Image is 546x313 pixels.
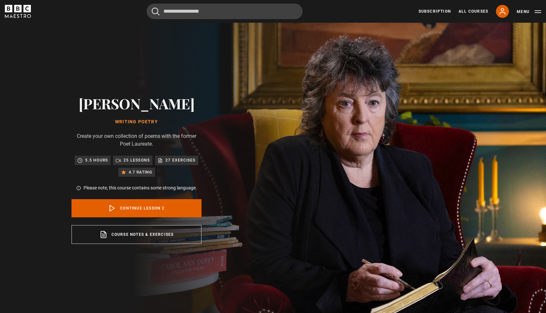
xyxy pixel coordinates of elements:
input: Search [147,4,303,19]
a: Course notes & exercises [71,225,201,244]
button: Submit the search query [152,7,160,16]
p: 27 exercises [165,157,195,163]
h2: [PERSON_NAME] [71,95,201,112]
a: Continue lesson 2 [71,199,201,217]
a: Subscription [419,8,451,14]
p: Please note, this course contains some strong language. [84,185,197,191]
p: 4.7 rating [129,169,152,175]
a: All Courses [459,8,488,14]
p: 25 lessons [123,157,150,163]
p: Create your own collection of poems with the former Poet Laureate. [71,132,201,148]
p: 5.5 hours [85,157,108,163]
h1: Writing Poetry [71,119,201,125]
svg: BBC Maestro [5,5,31,18]
button: Toggle navigation [517,8,541,15]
